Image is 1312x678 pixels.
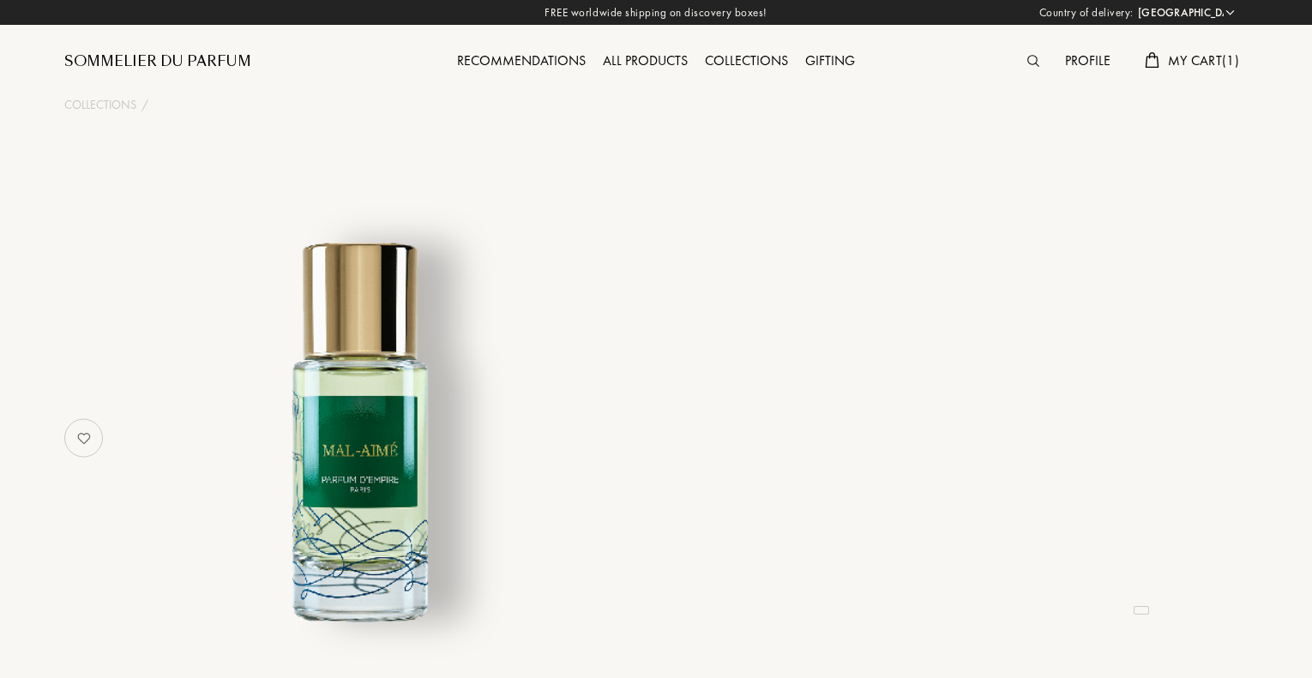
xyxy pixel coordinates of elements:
div: / [141,96,148,114]
img: cart.svg [1145,52,1159,68]
div: Gifting [797,51,864,73]
a: Profile [1056,51,1119,69]
a: Collections [696,51,797,69]
img: undefined undefined [148,218,573,642]
a: Recommendations [448,51,594,69]
span: My Cart ( 1 ) [1168,51,1239,69]
a: Gifting [797,51,864,69]
a: Collections [64,96,136,114]
div: All products [594,51,696,73]
div: Recommendations [448,51,594,73]
a: All products [594,51,696,69]
a: Sommelier du Parfum [64,51,251,72]
div: Profile [1056,51,1119,73]
div: Collections [696,51,797,73]
img: search_icn.svg [1027,55,1039,67]
span: Country of delivery: [1039,4,1134,21]
img: no_like_p.png [67,421,101,455]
